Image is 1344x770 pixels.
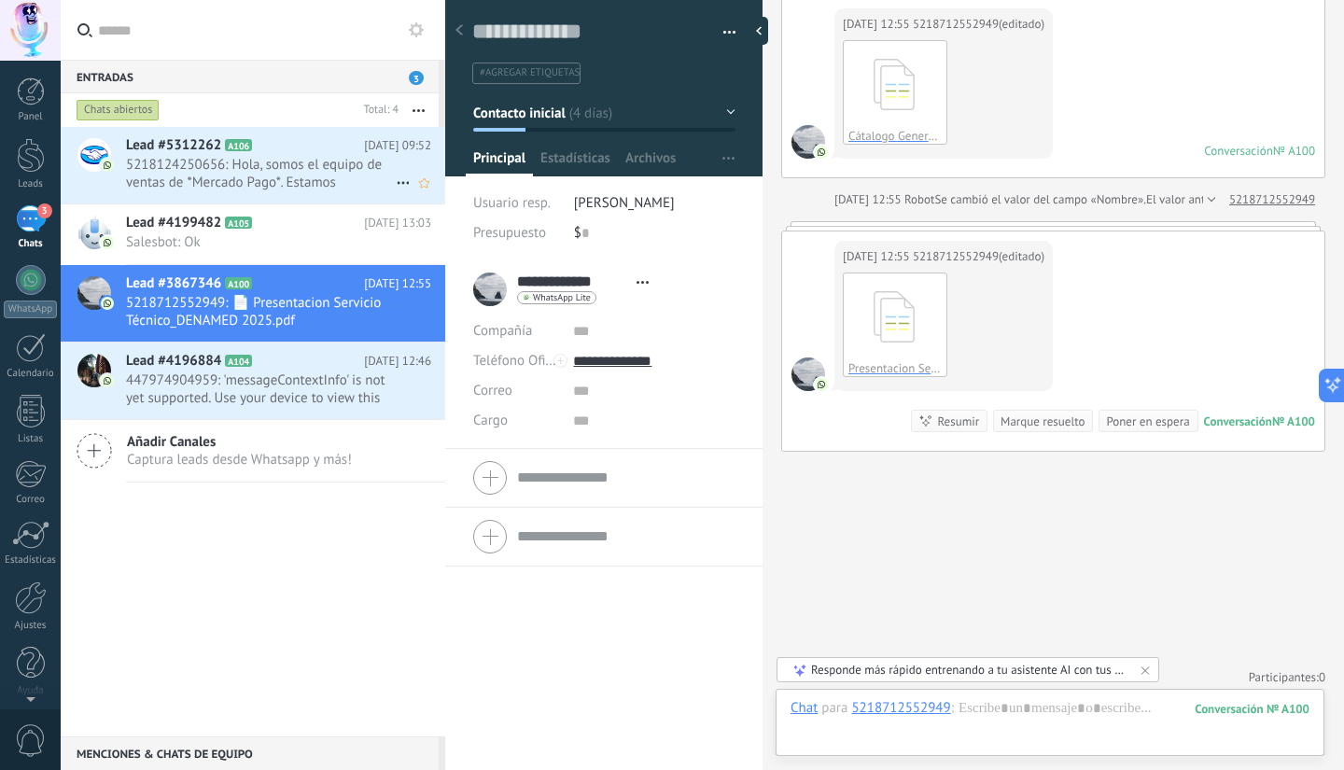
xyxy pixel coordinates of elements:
div: Marque resuelto [1001,413,1085,430]
span: [DATE] 12:55 [364,274,431,293]
div: Presupuesto [473,218,560,248]
span: Captura leads desde Whatsapp y más! [127,451,352,469]
div: WhatsApp [4,301,57,318]
div: Cargo [473,406,559,436]
div: Conversación [1204,413,1272,429]
button: Teléfono Oficina [473,346,559,376]
div: Ocultar [749,17,768,45]
div: [DATE] 12:55 [843,15,913,34]
span: (editado) [999,15,1044,34]
span: A104 [225,355,252,367]
span: : [951,699,954,718]
span: 0 [1319,669,1325,685]
span: Lead #5312262 [126,136,221,155]
div: $ [574,218,735,248]
div: Leads [4,178,58,190]
div: № A100 [1273,143,1315,159]
span: 5218712552949 [791,357,825,391]
span: A100 [225,277,252,289]
div: Presentacion Servicio Técnico_DENAMED 2025.pdf [848,360,942,376]
a: Presentacion Servicio Técnico_DENAMED 2025.pdf [843,273,947,377]
img: com.amocrm.amocrmwa.svg [101,159,114,172]
div: Poner en espera [1106,413,1189,430]
span: para [821,699,847,718]
div: Compañía [473,316,559,346]
span: (editado) [999,247,1044,266]
span: Teléfono Oficina [473,352,570,370]
img: com.amocrm.amocrmwa.svg [101,374,114,387]
div: Chats abiertos [77,99,160,121]
div: Conversación [1204,143,1273,159]
div: № A100 [1272,413,1315,429]
span: 5218712552949: 📄 Presentacion Servicio Técnico_DENAMED 2025.pdf [126,294,396,329]
div: Calendario [4,368,58,380]
span: [DATE] 12:46 [364,352,431,371]
span: [DATE] 09:52 [364,136,431,155]
div: Responde más rápido entrenando a tu asistente AI con tus fuentes de datos [811,662,1127,678]
a: 5218712552949 [1229,190,1315,209]
a: Cátalogo General Denamed_Logos.pdf [843,40,947,145]
div: Correo [4,494,58,506]
button: Correo [473,376,512,406]
span: Lead #4196884 [126,352,221,371]
span: [DATE] 13:03 [364,214,431,232]
div: Total: 4 [357,101,399,119]
span: 5218712552949 [791,125,825,159]
span: Usuario resp. [473,194,551,212]
a: Lead #3867346 A100 [DATE] 12:55 5218712552949: 📄 Presentacion Servicio Técnico_DENAMED 2025.pdf [61,265,445,342]
span: Lead #4199482 [126,214,221,232]
span: Añadir Canales [127,433,352,451]
span: Se cambió el valor del campo «Nombre». [934,190,1146,209]
div: Resumir [937,413,979,430]
span: #agregar etiquetas [480,66,580,79]
div: Usuario resp. [473,189,560,218]
img: com.amocrm.amocrmwa.svg [815,378,828,391]
span: Lead #3867346 [126,274,221,293]
span: El valor anterior era «.» [1146,190,1267,209]
span: 447974904959: 'messageContextInfo' is not yet supported. Use your device to view this message. [126,371,396,407]
span: 5218712552949 [913,15,999,34]
img: com.amocrm.amocrmwa.svg [815,146,828,159]
span: A105 [225,217,252,229]
span: Robot [904,191,934,207]
span: [PERSON_NAME] [574,194,675,212]
button: Más [399,93,439,127]
a: Participantes:0 [1249,669,1325,685]
div: 100 [1195,701,1309,717]
div: Chats [4,238,58,250]
img: com.amocrm.amocrmwa.svg [101,297,114,310]
span: Cargo [473,413,508,427]
a: Lead #4196884 A104 [DATE] 12:46 447974904959: 'messageContextInfo' is not yet supported. Use your... [61,343,445,419]
span: Correo [473,382,512,399]
div: Estadísticas [4,554,58,567]
div: Entradas [61,60,439,93]
div: [DATE] 12:55 [834,190,904,209]
span: A106 [225,139,252,151]
div: Listas [4,433,58,445]
span: Estadísticas [540,149,610,176]
div: Cátalogo General Denamed_Logos.pdf [848,128,942,144]
span: 3 [409,71,424,85]
a: Lead #4199482 A105 [DATE] 13:03 Salesbot: Ok [61,204,445,264]
span: 5218712552949 [913,247,999,266]
img: com.amocrm.amocrmwa.svg [101,236,114,249]
span: WhatsApp Lite [533,293,591,302]
a: Lead #5312262 A106 [DATE] 09:52 5218124250656: Hola, somos el equipo de ventas de *Mercado Pago*.... [61,127,445,203]
div: Menciones & Chats de equipo [61,736,439,770]
span: 5218124250656: Hola, somos el equipo de ventas de *Mercado Pago*. Estamos conversando por teléfon... [126,156,396,191]
div: [DATE] 12:55 [843,247,913,266]
span: Salesbot: Ok [126,233,396,251]
span: Principal [473,149,525,176]
span: Archivos [625,149,676,176]
span: Presupuesto [473,224,546,242]
div: Panel [4,111,58,123]
div: 5218712552949 [851,699,950,716]
span: 3 [37,203,52,218]
div: Ajustes [4,620,58,632]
